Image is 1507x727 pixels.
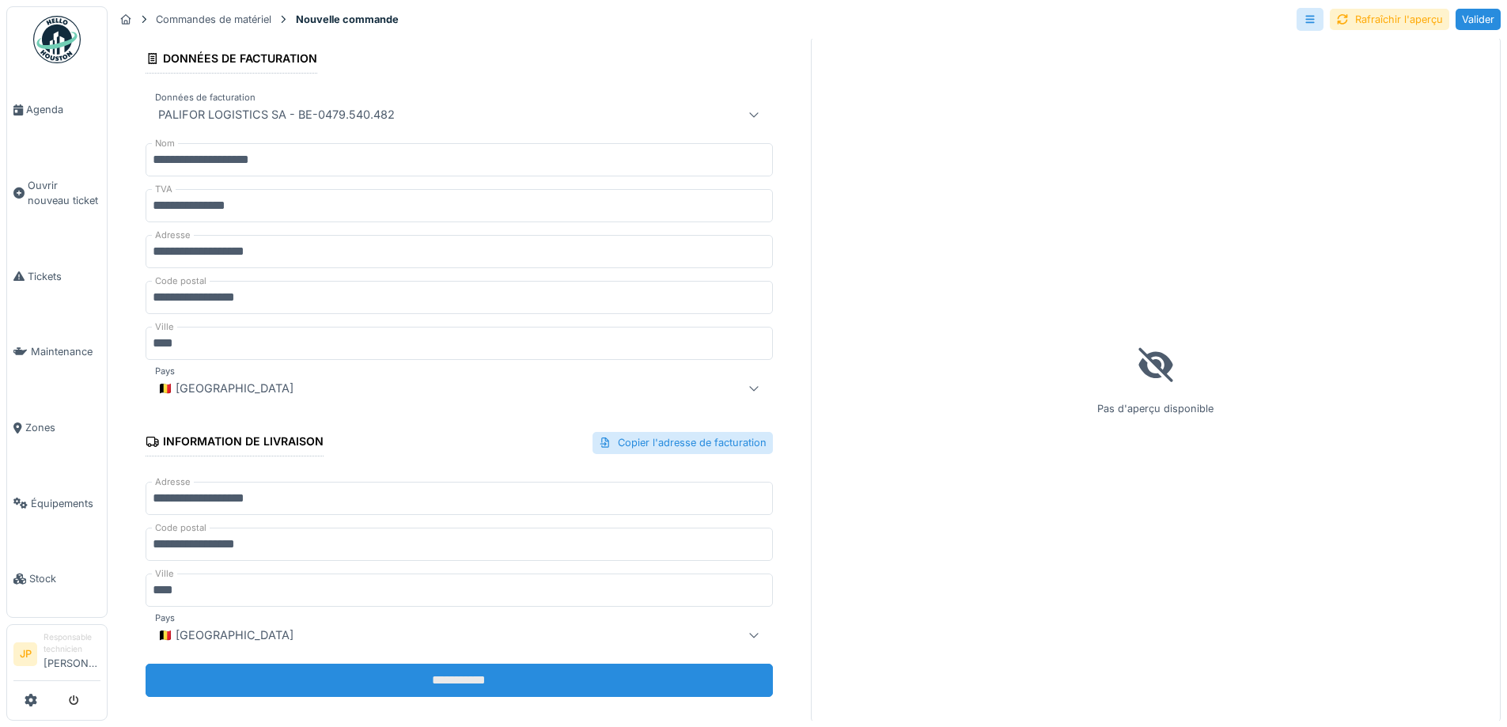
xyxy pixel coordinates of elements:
[146,47,317,74] div: Données de facturation
[28,269,100,284] span: Tickets
[290,12,405,27] strong: Nouvelle commande
[152,626,300,645] div: 🇧🇪 [GEOGRAPHIC_DATA]
[33,16,81,63] img: Badge_color-CXgf-gQk.svg
[7,239,107,315] a: Tickets
[1330,9,1449,30] div: Rafraîchir l'aperçu
[152,379,300,398] div: 🇧🇪 [GEOGRAPHIC_DATA]
[13,642,37,666] li: JP
[152,365,178,378] label: Pays
[152,105,401,124] div: PALIFOR LOGISTICS SA - BE-0479.540.482
[811,37,1501,722] div: Pas d'aperçu disponible
[7,390,107,466] a: Zones
[7,148,107,239] a: Ouvrir nouveau ticket
[593,432,773,453] div: Copier l'adresse de facturation
[152,91,259,104] label: Données de facturation
[152,475,194,489] label: Adresse
[7,541,107,617] a: Stock
[31,496,100,511] span: Équipements
[31,344,100,359] span: Maintenance
[152,229,194,242] label: Adresse
[152,612,178,625] label: Pays
[152,567,177,581] label: Ville
[25,420,100,435] span: Zones
[7,314,107,390] a: Maintenance
[152,521,210,535] label: Code postal
[152,320,177,334] label: Ville
[44,631,100,677] li: [PERSON_NAME]
[28,178,100,208] span: Ouvrir nouveau ticket
[7,72,107,148] a: Agenda
[152,183,176,196] label: TVA
[26,102,100,117] span: Agenda
[7,466,107,542] a: Équipements
[152,137,178,150] label: Nom
[13,631,100,681] a: JP Responsable technicien[PERSON_NAME]
[152,275,210,288] label: Code postal
[29,571,100,586] span: Stock
[44,631,100,656] div: Responsable technicien
[1456,9,1501,30] div: Valider
[156,12,271,27] div: Commandes de matériel
[146,430,324,456] div: Information de livraison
